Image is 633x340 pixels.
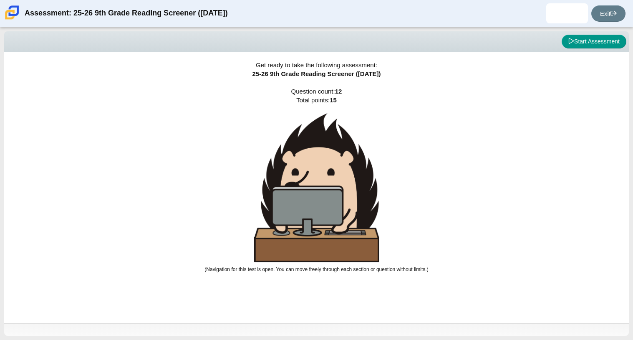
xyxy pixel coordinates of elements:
span: Question count: Total points: [204,88,428,272]
span: 25-26 9th Grade Reading Screener ([DATE]) [252,70,381,77]
button: Start Assessment [562,35,626,49]
b: 12 [335,88,342,95]
img: Carmen School of Science & Technology [3,4,21,21]
span: Get ready to take the following assessment: [256,61,377,69]
a: Exit [591,5,625,22]
small: (Navigation for this test is open. You can move freely through each section or question without l... [204,266,428,272]
img: hedgehog-behind-computer-large.png [254,113,379,262]
div: Assessment: 25-26 9th Grade Reading Screener ([DATE]) [25,3,228,23]
a: Carmen School of Science & Technology [3,15,21,23]
img: juan.fuentes.GywFhC [560,7,574,20]
b: 15 [330,96,337,104]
